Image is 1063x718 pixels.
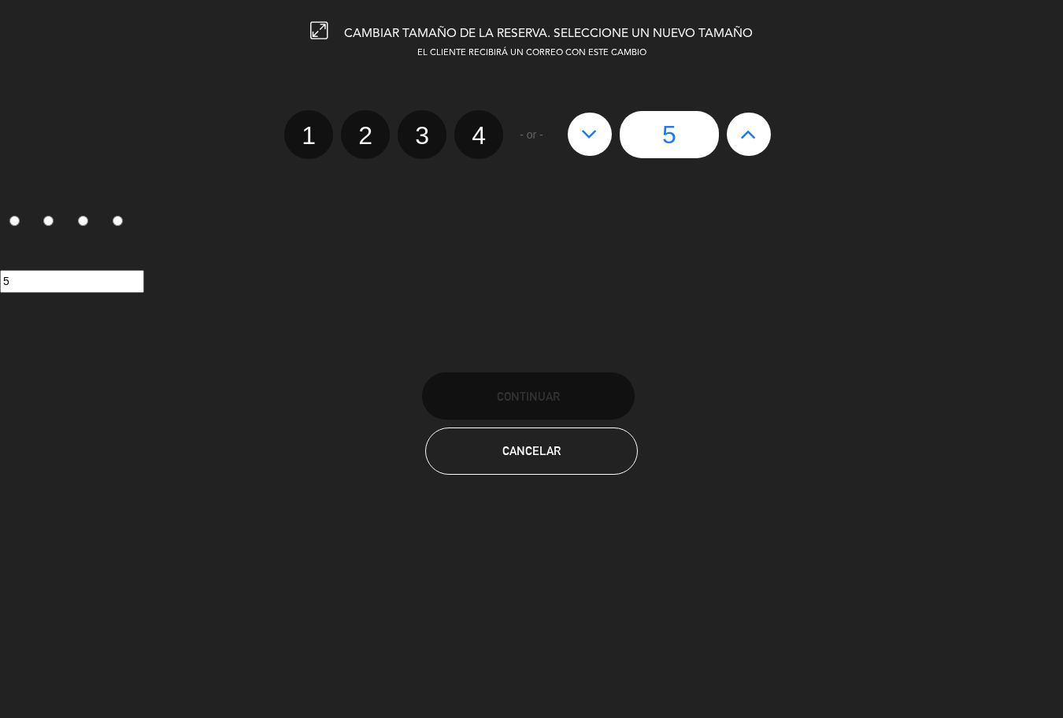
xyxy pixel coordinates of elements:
span: CAMBIAR TAMAÑO DE LA RESERVA. SELECCIONE UN NUEVO TAMAÑO [344,28,753,40]
label: 4 [103,209,138,235]
span: EL CLIENTE RECIBIRÁ UN CORREO CON ESTE CAMBIO [417,49,646,57]
input: 3 [78,216,88,226]
button: Continuar [422,372,635,420]
input: 4 [113,216,123,226]
input: 2 [43,216,54,226]
button: Cancelar [425,427,638,475]
label: 4 [454,110,503,159]
label: 3 [398,110,446,159]
label: 3 [69,209,104,235]
span: Cancelar [502,444,561,457]
span: Continuar [497,390,560,403]
label: 2 [341,110,390,159]
input: 1 [9,216,20,226]
label: 2 [35,209,69,235]
span: - or - [520,126,543,144]
label: 1 [284,110,333,159]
